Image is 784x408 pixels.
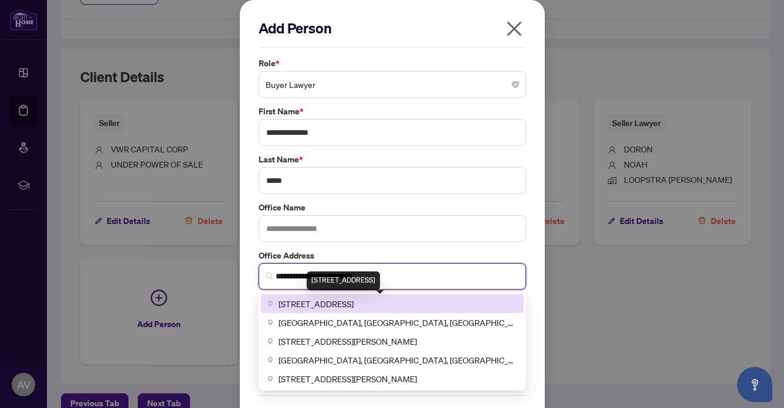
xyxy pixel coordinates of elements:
img: search_icon [266,273,273,280]
span: [STREET_ADDRESS][PERSON_NAME] [279,335,417,348]
h2: Add Person [259,19,526,38]
label: Last Name [259,153,526,166]
span: close-circle [512,81,519,88]
label: Office Name [259,201,526,214]
label: Role [259,57,526,70]
span: Buyer Lawyer [266,73,519,96]
span: [STREET_ADDRESS] [279,297,354,310]
span: [GEOGRAPHIC_DATA], [GEOGRAPHIC_DATA], [GEOGRAPHIC_DATA] [279,353,517,366]
label: Office Address [259,249,526,262]
span: close [505,19,524,38]
label: First Name [259,105,526,118]
span: [STREET_ADDRESS][PERSON_NAME] [279,372,417,385]
button: Open asap [737,367,772,402]
div: [STREET_ADDRESS] [307,271,380,290]
span: [GEOGRAPHIC_DATA], [GEOGRAPHIC_DATA], [GEOGRAPHIC_DATA] [279,316,517,329]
